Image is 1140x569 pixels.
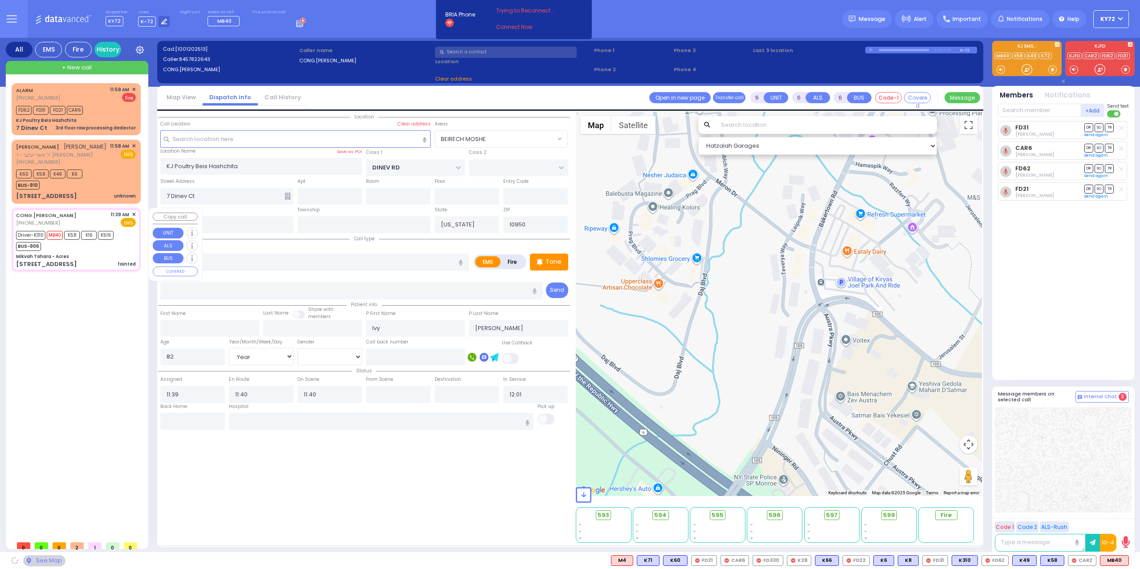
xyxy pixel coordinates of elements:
[952,555,978,566] div: BLS
[579,535,582,541] span: -
[578,484,607,496] a: Open this area in Google Maps (opens a new window)
[297,339,314,346] label: Gender
[1084,144,1093,152] span: DR
[1084,164,1093,173] span: DR
[1084,173,1108,178] a: Send again
[435,131,555,147] span: BEIRECH MOSHE
[598,511,609,520] span: 593
[352,367,376,374] span: Status
[1119,393,1127,401] span: 3
[500,256,525,267] label: Fire
[297,376,319,383] label: On Scene
[815,555,839,566] div: BLS
[654,511,667,520] span: 594
[1000,90,1033,101] button: Members
[16,192,77,201] div: [STREET_ADDRESS]
[815,555,839,566] div: K66
[435,376,461,383] label: Destination
[132,211,136,218] span: ✕
[16,151,106,159] span: ר' אשר יעקב - ר' [PERSON_NAME]
[366,376,393,383] label: From Scene
[1040,555,1064,566] div: BLS
[594,47,671,54] span: Phone 1
[713,92,745,103] button: Transfer call
[496,23,566,31] a: Connect Now
[138,16,156,27] span: K-72
[753,555,783,566] div: FD330
[1093,10,1129,28] button: KY72
[308,313,331,320] span: members
[263,310,289,317] label: Last Name
[637,555,660,566] div: BLS
[1012,52,1025,59] a: K58
[663,555,688,566] div: K60
[1107,103,1129,109] span: Send text
[297,206,320,214] label: Township
[118,261,136,267] div: fainted
[1075,391,1129,403] button: Internal Chat 3
[16,212,77,219] a: CONG.[PERSON_NAME]
[992,44,1062,50] label: KJ EMS...
[1015,165,1030,172] a: FD62
[299,57,432,65] label: CONG.[PERSON_NAME]
[503,376,526,383] label: In Service
[163,56,296,63] label: Caller:
[1078,395,1082,400] img: comment-alt.png
[721,555,749,566] div: CAR6
[960,116,977,134] button: Toggle fullscreen view
[366,310,395,317] label: P First Name
[16,117,77,124] div: KJ Poultry Beis Hashchita
[1015,151,1054,158] span: Joel Sandel
[16,242,41,251] span: BUS-906
[952,555,978,566] div: K310
[1068,555,1096,566] div: CAR2
[864,521,867,528] span: -
[945,92,980,103] button: Message
[1039,52,1052,59] a: K72
[1015,192,1054,199] span: Isreal Tannenbaum
[65,42,92,57] div: Fire
[693,521,696,528] span: -
[346,301,382,308] span: Patient info
[56,125,136,131] div: 3rd floor raw processing dedector
[163,45,296,53] label: Cad:
[637,555,660,566] div: K71
[914,15,927,23] span: Alert
[435,121,448,128] label: Areas
[1007,15,1042,23] span: Notifications
[847,92,871,103] button: BUS
[160,403,187,410] label: Back Home
[435,75,472,82] span: Clear address
[350,113,379,120] span: Location
[807,528,810,535] span: -
[337,149,362,155] label: Save as POI
[138,10,170,15] label: Lines
[1105,164,1114,173] span: TR
[366,178,379,185] label: Room
[1100,555,1129,566] div: MB40
[88,542,102,549] span: 1
[649,92,711,103] a: Open in new page
[1015,124,1029,131] a: FD31
[769,511,781,520] span: 596
[114,193,136,199] div: unknown
[16,87,33,94] a: ALARM
[994,52,1011,59] a: MB40
[160,339,169,346] label: Age
[579,521,582,528] span: -
[898,555,919,566] div: BLS
[953,15,981,23] span: Important
[124,542,137,549] span: 0
[163,66,296,73] label: CONG.[PERSON_NAME]
[297,178,305,185] label: Apt
[847,558,851,563] img: red-radio-icon.svg
[995,521,1015,533] button: Code 1
[16,94,60,101] span: [PHONE_NUMBER]
[580,116,611,134] button: Show street map
[435,58,591,65] label: Location
[806,92,830,103] button: ALS
[611,116,655,134] button: Show satellite imagery
[366,149,382,156] label: Cross 1
[1100,52,1115,59] a: FD62
[160,148,195,155] label: Location Name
